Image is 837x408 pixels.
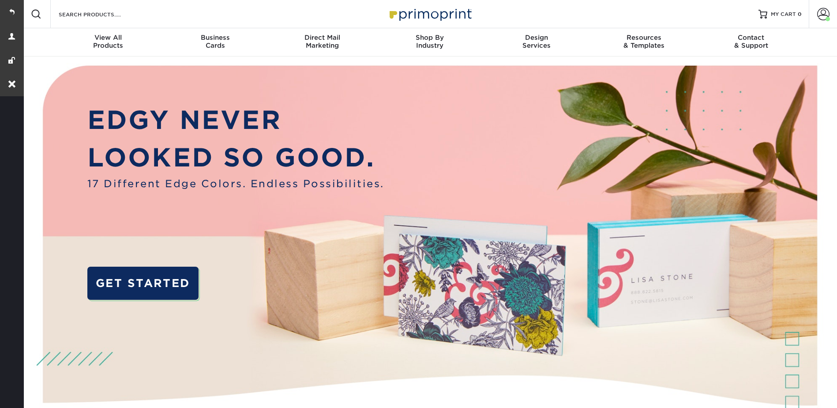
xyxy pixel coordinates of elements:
[55,28,162,57] a: View AllProducts
[55,34,162,49] div: Products
[376,28,483,57] a: Shop ByIndustry
[386,4,474,23] img: Primoprint
[590,34,698,49] div: & Templates
[55,34,162,42] span: View All
[58,9,144,19] input: SEARCH PRODUCTS.....
[771,11,796,18] span: MY CART
[269,34,376,42] span: Direct Mail
[269,34,376,49] div: Marketing
[161,34,269,49] div: Cards
[161,28,269,57] a: BusinessCards
[269,28,376,57] a: Direct MailMarketing
[698,34,805,49] div: & Support
[590,34,698,42] span: Resources
[483,34,590,42] span: Design
[376,34,483,49] div: Industry
[798,11,802,17] span: 0
[483,28,590,57] a: DesignServices
[698,28,805,57] a: Contact& Support
[376,34,483,42] span: Shop By
[87,267,199,300] a: GET STARTED
[87,176,384,191] span: 17 Different Edge Colors. Endless Possibilities.
[590,28,698,57] a: Resources& Templates
[698,34,805,42] span: Contact
[87,101,384,139] p: EDGY NEVER
[161,34,269,42] span: Business
[483,34,590,49] div: Services
[87,139,384,176] p: LOOKED SO GOOD.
